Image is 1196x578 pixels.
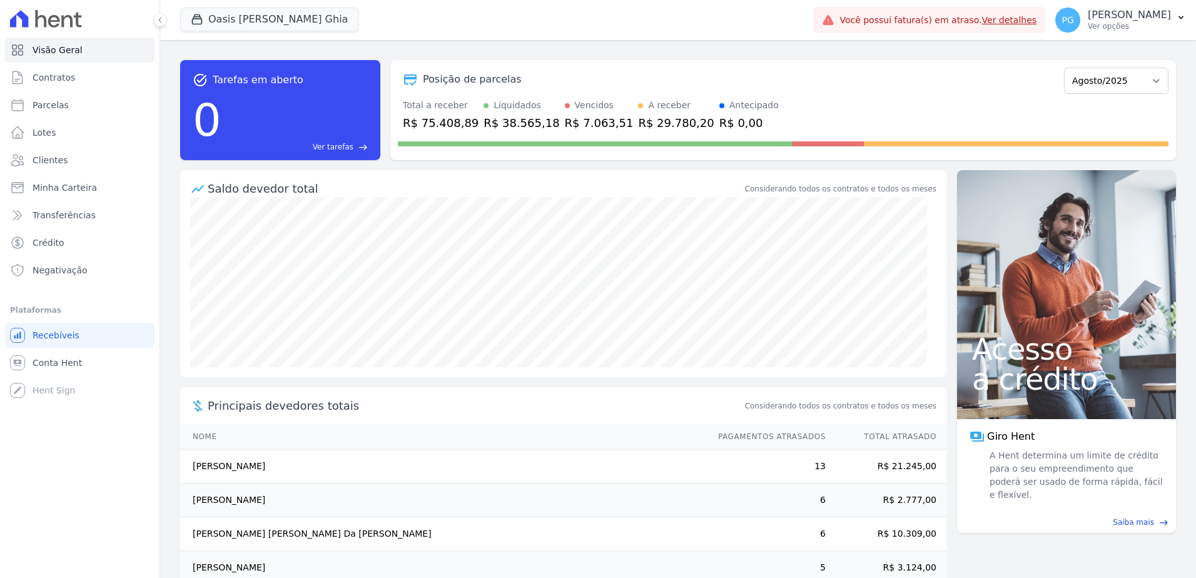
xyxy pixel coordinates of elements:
[648,99,691,112] div: A receber
[208,397,742,414] span: Principais devedores totais
[5,230,155,255] a: Crédito
[33,154,68,166] span: Clientes
[5,148,155,173] a: Clientes
[706,450,826,484] td: 13
[193,73,208,88] span: task_alt
[358,143,368,152] span: east
[5,93,155,118] a: Parcelas
[213,73,303,88] span: Tarefas em aberto
[1062,16,1073,24] span: PG
[1088,21,1171,31] p: Ver opções
[5,203,155,228] a: Transferências
[1088,9,1171,21] p: [PERSON_NAME]
[5,323,155,348] a: Recebíveis
[494,99,541,112] div: Liquidados
[5,350,155,375] a: Conta Hent
[33,209,96,221] span: Transferências
[33,357,82,369] span: Conta Hent
[972,364,1161,394] span: a crédito
[5,65,155,90] a: Contratos
[226,141,368,153] a: Ver tarefas east
[826,484,946,517] td: R$ 2.777,00
[1045,3,1196,38] button: PG [PERSON_NAME] Ver opções
[826,517,946,551] td: R$ 10.309,00
[729,99,779,112] div: Antecipado
[965,517,1168,528] a: Saiba mais east
[33,264,88,276] span: Negativação
[1159,518,1168,527] span: east
[33,99,69,111] span: Parcelas
[33,236,64,249] span: Crédito
[180,8,358,31] button: Oasis [PERSON_NAME] Ghia
[33,181,97,194] span: Minha Carteira
[972,334,1161,364] span: Acesso
[208,180,742,197] div: Saldo devedor total
[575,99,614,112] div: Vencidos
[5,38,155,63] a: Visão Geral
[180,450,706,484] td: [PERSON_NAME]
[5,258,155,283] a: Negativação
[313,141,353,153] span: Ver tarefas
[180,424,706,450] th: Nome
[638,114,714,131] div: R$ 29.780,20
[33,126,56,139] span: Lotes
[706,517,826,551] td: 6
[33,71,75,84] span: Contratos
[484,114,559,131] div: R$ 38.565,18
[987,429,1035,444] span: Giro Hent
[10,303,149,318] div: Plataformas
[565,114,634,131] div: R$ 7.063,51
[5,175,155,200] a: Minha Carteira
[180,484,706,517] td: [PERSON_NAME]
[33,329,79,342] span: Recebíveis
[982,15,1037,25] a: Ver detalhes
[180,517,706,551] td: [PERSON_NAME] [PERSON_NAME] Da [PERSON_NAME]
[745,400,936,412] span: Considerando todos os contratos e todos os meses
[826,424,946,450] th: Total Atrasado
[423,72,522,87] div: Posição de parcelas
[403,99,479,112] div: Total a receber
[33,44,83,56] span: Visão Geral
[706,424,826,450] th: Pagamentos Atrasados
[403,114,479,131] div: R$ 75.408,89
[5,120,155,145] a: Lotes
[193,88,221,153] div: 0
[839,14,1036,27] span: Você possui fatura(s) em atraso.
[745,183,936,195] div: Considerando todos os contratos e todos os meses
[706,484,826,517] td: 6
[1113,517,1154,528] span: Saiba mais
[987,449,1163,502] span: A Hent determina um limite de crédito para o seu empreendimento que poderá ser usado de forma ráp...
[826,450,946,484] td: R$ 21.245,00
[719,114,779,131] div: R$ 0,00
